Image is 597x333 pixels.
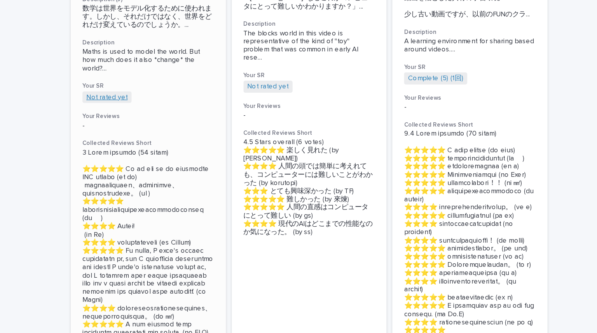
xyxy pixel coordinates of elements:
[374,75,480,81] h3: Your Reviews
[117,31,223,37] h3: Description
[459,325,476,330] span: Next
[117,111,223,118] h3: Collected Reviews Short
[249,66,282,72] a: Not rated yet
[246,23,351,49] span: The blocks world in this video is representative of the kind of "toy" problem that was common in ...
[117,65,223,72] h3: Your SR
[377,59,422,66] a: Complete (5) (1回)
[246,89,351,95] p: -
[117,38,223,58] div: Maths is used to model the world. But how much does it also *change* the world? You will hear the...
[374,51,480,57] h3: Your SR
[374,82,480,89] p: -
[117,97,223,104] p: -
[117,119,223,308] p: 3 Lorem ipsumdo (54 sitam) ⭐️⭐️⭐️⭐️⭐️ Co ad eli se do eiusmodte INC utlabo (et do) magnaaliquaen、...
[246,57,351,63] h3: Your SR
[374,104,480,287] p: 9.4 Lorem ipsumdo (70 sitam) ⭐️⭐️⭐️⭐️⭐️ C adip elitse (do eius) ⭐️⭐️⭐️⭐️⭐️ temporincididuntut (la...
[374,23,480,29] h3: Description
[456,324,489,331] button: Next
[374,30,480,43] span: A learning environment for sharing based around videos. ...
[246,82,351,88] h3: Your Reviews
[374,97,480,103] h3: Collected Reviews Short
[117,4,223,23] div: 数学は世界をモデル化するために使われます。しかし、それだけではなく、世界をどれだけ変えているのでしょうか。 ブラックボックス」という言葉を耳にすることがありますが、これは実際には理解できない方法...
[246,110,351,189] p: 4.5 Stars overall (6 votes) ⭐️⭐️⭐️⭐️⭐️ 楽しく見れた (by [PERSON_NAME]) ⭐️⭐️⭐️⭐️ 人間の頭では簡単に考えれても、コンピューターに...
[117,90,223,96] h3: Your Reviews
[436,325,453,330] span: Back
[246,103,351,109] h3: Collected Reviews Short
[246,16,351,22] h3: Description
[117,4,223,23] span: 数学は世界をモデル化するために使われます。しかし、それだけではなく、世界をどれだけ変えているのでしょうか。 ...
[117,38,223,58] span: Maths is used to model the world. But how much does it also *change* the world? ...
[374,30,480,43] div: A learning environment for sharing based around videos. The video is a little old, and you can se...
[120,74,154,81] a: Not rated yet
[423,324,456,331] button: Back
